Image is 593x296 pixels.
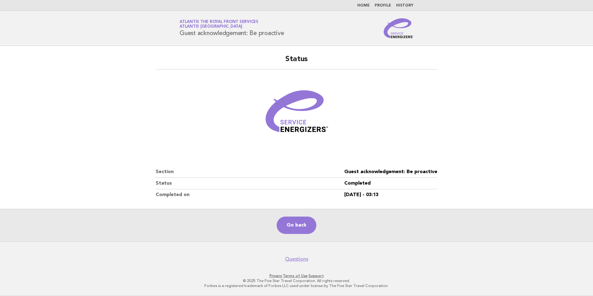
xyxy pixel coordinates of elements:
span: Atlantis [GEOGRAPHIC_DATA] [180,25,242,29]
p: © 2025 The Five Star Travel Corporation. All rights reserved. [107,278,486,283]
a: Support [309,274,324,278]
img: Verified [259,77,334,151]
a: Go back [277,217,316,234]
a: Home [357,4,370,7]
h2: Status [156,54,437,70]
p: Forbes is a registered trademark of Forbes LLC used under license by The Five Star Travel Corpora... [107,283,486,288]
dd: [DATE] - 03:13 [344,189,437,200]
dd: Completed [344,178,437,189]
img: Service Energizers [384,18,413,38]
dt: Completed on [156,189,344,200]
p: · · [107,273,486,278]
a: Atlantis The Royal Front ServicesAtlantis [GEOGRAPHIC_DATA] [180,20,258,29]
a: Profile [375,4,391,7]
a: Privacy [270,274,282,278]
a: Questions [285,256,308,262]
a: History [396,4,413,7]
dt: Status [156,178,344,189]
h1: Guest acknowledgement: Be proactive [180,20,284,36]
dt: Section [156,166,344,178]
a: Terms of Use [283,274,308,278]
dd: Guest acknowledgement: Be proactive [344,166,437,178]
